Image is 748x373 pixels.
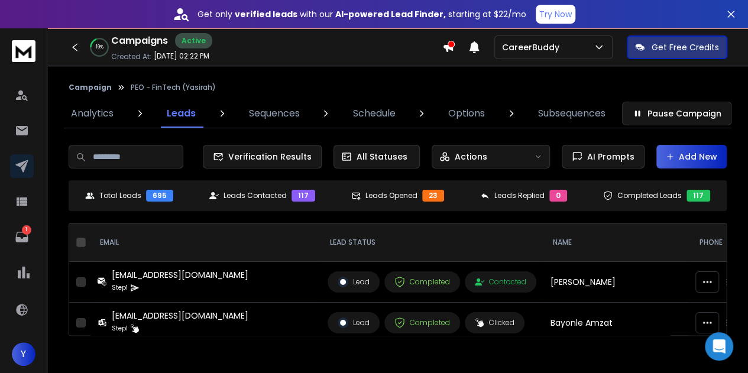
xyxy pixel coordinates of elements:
[335,8,446,20] strong: AI-powered Lead Finder,
[71,106,114,121] p: Analytics
[146,190,173,202] div: 695
[338,277,370,287] div: Lead
[394,277,450,287] div: Completed
[352,106,395,121] p: Schedule
[652,41,719,53] p: Get Free Credits
[543,223,690,262] th: NAME
[10,225,34,249] a: 1
[531,99,613,128] a: Subsequences
[536,5,575,24] button: Try Now
[365,191,417,200] p: Leads Opened
[203,145,322,168] button: Verification Results
[249,106,300,121] p: Sequences
[131,83,216,92] p: PEO - FinTech (Yasirah)
[539,8,572,20] p: Try Now
[292,190,315,202] div: 117
[705,332,733,361] div: Open Intercom Messenger
[112,282,128,294] p: Step 1
[111,34,168,48] h1: Campaigns
[475,277,526,287] div: Contacted
[22,225,31,235] p: 1
[494,191,545,200] p: Leads Replied
[112,269,248,281] div: [EMAIL_ADDRESS][DOMAIN_NAME]
[235,8,297,20] strong: verified leads
[622,102,731,125] button: Pause Campaign
[543,303,690,343] td: Bayonle Amzat
[112,323,128,335] p: Step 1
[617,191,682,200] p: Completed Leads
[224,151,312,163] span: Verification Results
[112,310,248,322] div: [EMAIL_ADDRESS][DOMAIN_NAME]
[345,99,402,128] a: Schedule
[99,191,141,200] p: Total Leads
[96,44,103,51] p: 19 %
[12,342,35,366] button: Y
[242,99,307,128] a: Sequences
[687,190,710,202] div: 117
[320,223,543,262] th: LEAD STATUS
[12,40,35,62] img: logo
[538,106,605,121] p: Subsequences
[111,52,151,61] p: Created At:
[394,317,450,328] div: Completed
[69,83,112,92] button: Campaign
[90,223,320,262] th: EMAIL
[455,151,487,163] p: Actions
[549,190,567,202] div: 0
[167,106,196,121] p: Leads
[197,8,526,20] p: Get only with our starting at $22/mo
[338,317,370,328] div: Lead
[357,151,407,163] p: All Statuses
[475,318,514,327] div: Clicked
[441,99,492,128] a: Options
[582,151,634,163] span: AI Prompts
[64,99,121,128] a: Analytics
[562,145,645,168] button: AI Prompts
[224,191,287,200] p: Leads Contacted
[422,190,444,202] div: 23
[543,262,690,303] td: [PERSON_NAME]
[175,33,212,48] div: Active
[448,106,485,121] p: Options
[160,99,203,128] a: Leads
[154,51,209,61] p: [DATE] 02:22 PM
[656,145,727,168] button: Add New
[502,41,564,53] p: CareerBuddy
[627,35,727,59] button: Get Free Credits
